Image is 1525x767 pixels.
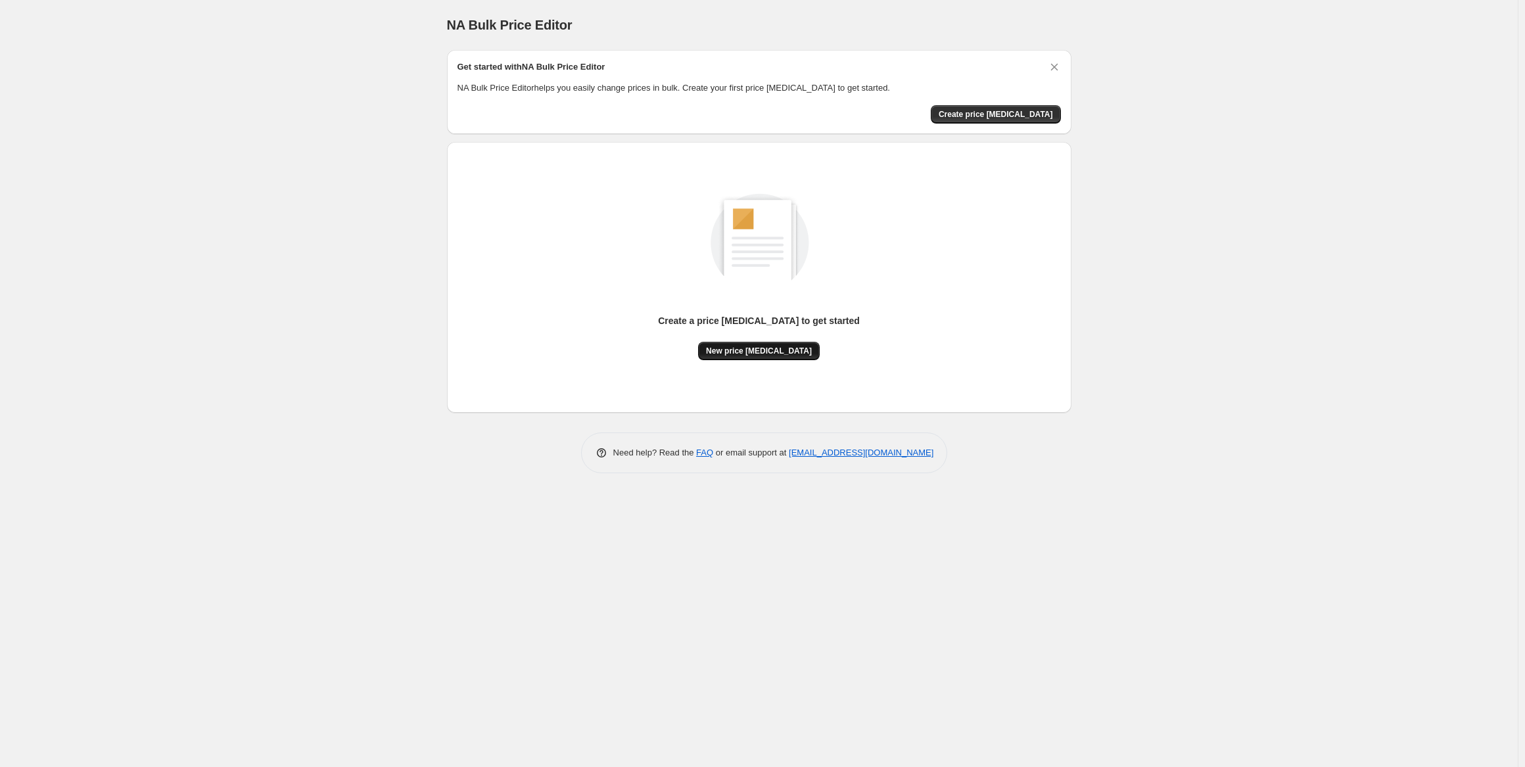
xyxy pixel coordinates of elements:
[713,448,789,457] span: or email support at
[447,18,573,32] span: NA Bulk Price Editor
[931,105,1061,124] button: Create price change job
[1048,60,1061,74] button: Dismiss card
[698,342,820,360] button: New price [MEDICAL_DATA]
[939,109,1053,120] span: Create price [MEDICAL_DATA]
[457,81,1061,95] p: NA Bulk Price Editor helps you easily change prices in bulk. Create your first price [MEDICAL_DAT...
[658,314,860,327] p: Create a price [MEDICAL_DATA] to get started
[696,448,713,457] a: FAQ
[706,346,812,356] span: New price [MEDICAL_DATA]
[613,448,697,457] span: Need help? Read the
[457,60,605,74] h2: Get started with NA Bulk Price Editor
[789,448,933,457] a: [EMAIL_ADDRESS][DOMAIN_NAME]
